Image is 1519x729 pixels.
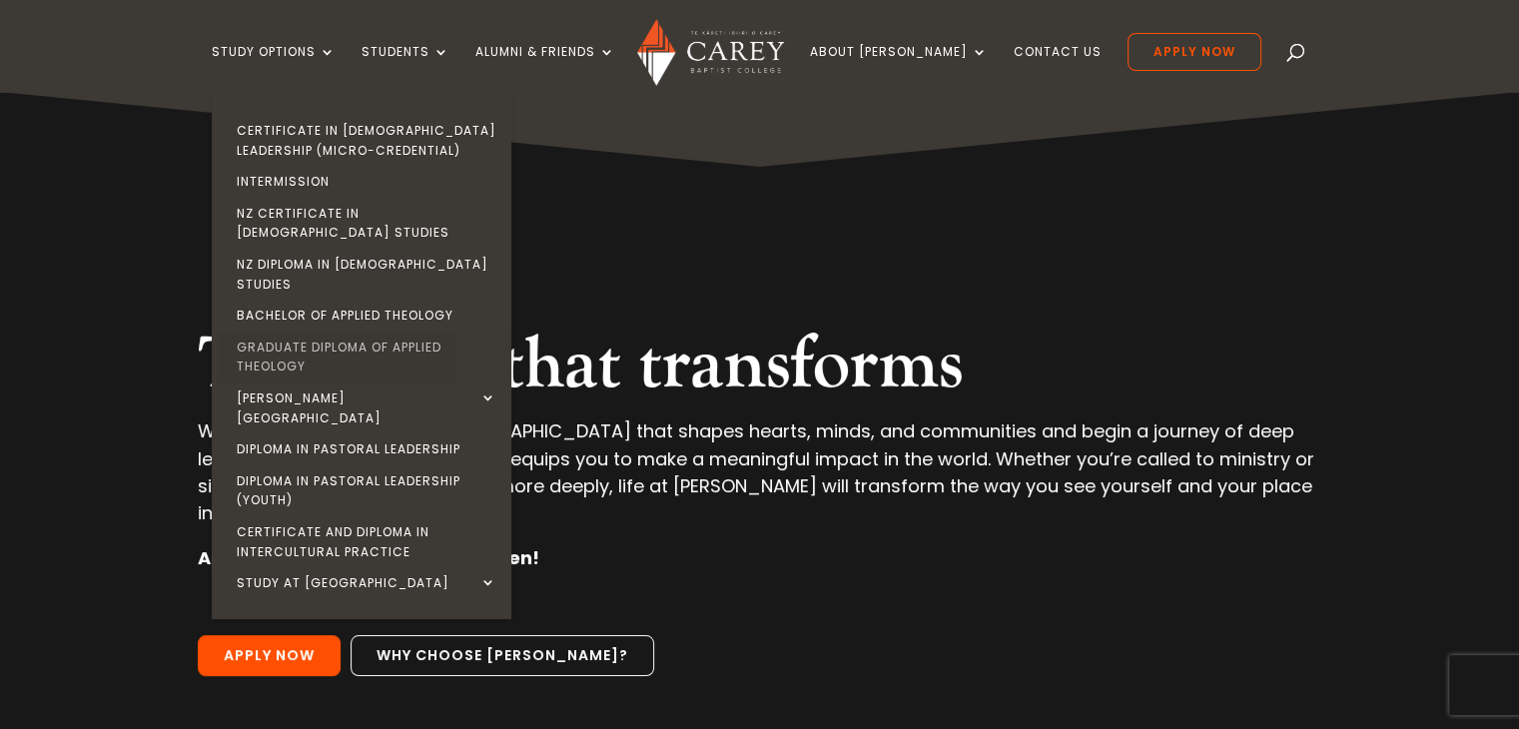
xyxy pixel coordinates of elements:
img: Carey Baptist College [637,19,784,86]
a: Study at [GEOGRAPHIC_DATA] [217,567,516,599]
a: [PERSON_NAME][GEOGRAPHIC_DATA] [217,382,516,433]
h2: Theology that transforms [198,322,1320,417]
a: Bachelor of Applied Theology [217,300,516,332]
a: Diploma in Pastoral Leadership (Youth) [217,465,516,516]
p: We invite you to discover [DEMOGRAPHIC_DATA] that shapes hearts, minds, and communities and begin... [198,417,1320,544]
a: Certificate and Diploma in Intercultural Practice [217,516,516,567]
a: Study Options [212,45,336,92]
strong: Applications for 2026 are now open! [198,545,539,570]
a: NZ Certificate in [DEMOGRAPHIC_DATA] Studies [217,198,516,249]
a: Contact Us [1014,45,1102,92]
a: Apply Now [198,635,341,677]
a: Students [362,45,449,92]
a: About [PERSON_NAME] [810,45,988,92]
a: NZ Diploma in [DEMOGRAPHIC_DATA] Studies [217,249,516,300]
a: Why choose [PERSON_NAME]? [351,635,654,677]
a: Alumni & Friends [475,45,615,92]
a: Certificate in [DEMOGRAPHIC_DATA] Leadership (Micro-credential) [217,115,516,166]
a: Intermission [217,166,516,198]
a: Diploma in Pastoral Leadership [217,433,516,465]
a: Graduate Diploma of Applied Theology [217,332,516,382]
a: Apply Now [1128,33,1261,71]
